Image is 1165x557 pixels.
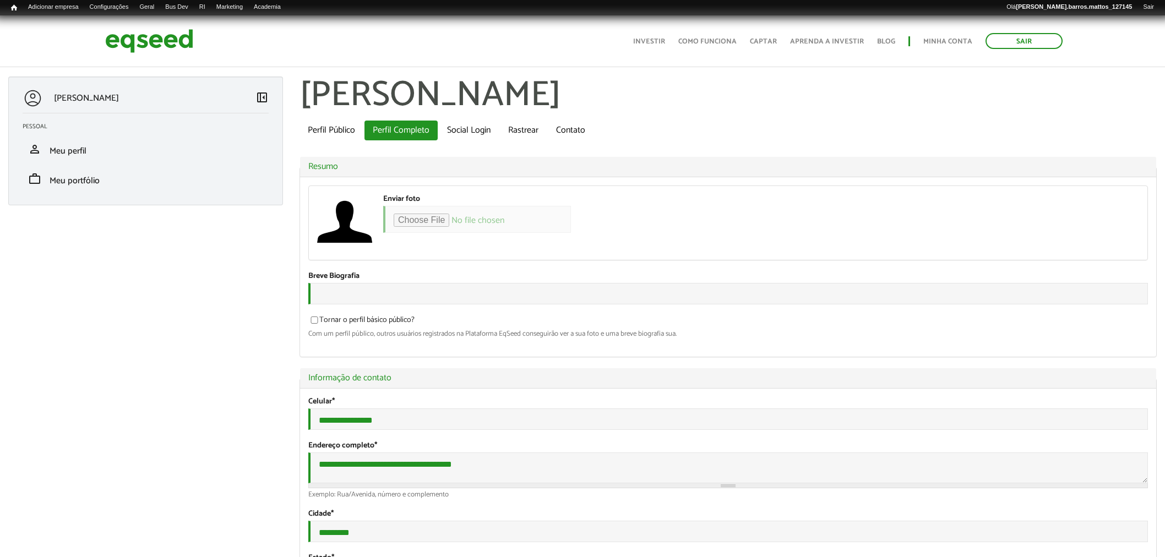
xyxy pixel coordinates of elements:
[332,395,335,408] span: Este campo é obrigatório.
[300,77,1157,115] h1: [PERSON_NAME]
[877,38,895,45] a: Blog
[308,272,360,280] label: Breve Biografia
[54,93,119,103] p: [PERSON_NAME]
[300,121,363,140] a: Perfil Público
[317,194,372,249] img: Foto de Jorge Salvino Garcia Junior
[364,121,438,140] a: Perfil Completo
[84,3,134,12] a: Configurações
[6,3,23,13] a: Início
[14,134,277,164] li: Meu perfil
[1137,3,1159,12] a: Sair
[678,38,737,45] a: Como funciona
[11,4,17,12] span: Início
[50,173,100,188] span: Meu portfólio
[986,33,1063,49] a: Sair
[331,507,334,520] span: Este campo é obrigatório.
[194,3,211,12] a: RI
[308,491,1148,498] div: Exemplo: Rua/Avenida, número e complemento
[308,330,1148,337] div: Com um perfil público, outros usuários registrados na Plataforma EqSeed conseguirão ver a sua fot...
[211,3,248,12] a: Marketing
[374,439,377,452] span: Este campo é obrigatório.
[308,162,1148,171] a: Resumo
[308,510,334,518] label: Cidade
[248,3,286,12] a: Academia
[23,3,84,12] a: Adicionar empresa
[105,26,193,56] img: EqSeed
[134,3,160,12] a: Geral
[383,195,420,203] label: Enviar foto
[308,398,335,406] label: Celular
[308,374,1148,383] a: Informação de contato
[633,38,665,45] a: Investir
[50,144,86,159] span: Meu perfil
[750,38,777,45] a: Captar
[304,316,324,324] input: Tornar o perfil básico público?
[1001,3,1137,12] a: Olá[PERSON_NAME].barros.mattos_127145
[28,172,41,185] span: work
[28,143,41,156] span: person
[255,91,269,104] span: left_panel_close
[160,3,194,12] a: Bus Dev
[548,121,594,140] a: Contato
[255,91,269,106] a: Colapsar menu
[500,121,547,140] a: Rastrear
[790,38,864,45] a: Aprenda a investir
[1016,3,1132,10] strong: [PERSON_NAME].barros.mattos_127145
[23,143,269,156] a: personMeu perfil
[923,38,972,45] a: Minha conta
[14,164,277,194] li: Meu portfólio
[439,121,499,140] a: Social Login
[317,194,372,249] a: Ver perfil do usuário.
[308,316,415,327] label: Tornar o perfil básico público?
[23,123,277,130] h2: Pessoal
[308,442,377,450] label: Endereço completo
[23,172,269,185] a: workMeu portfólio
